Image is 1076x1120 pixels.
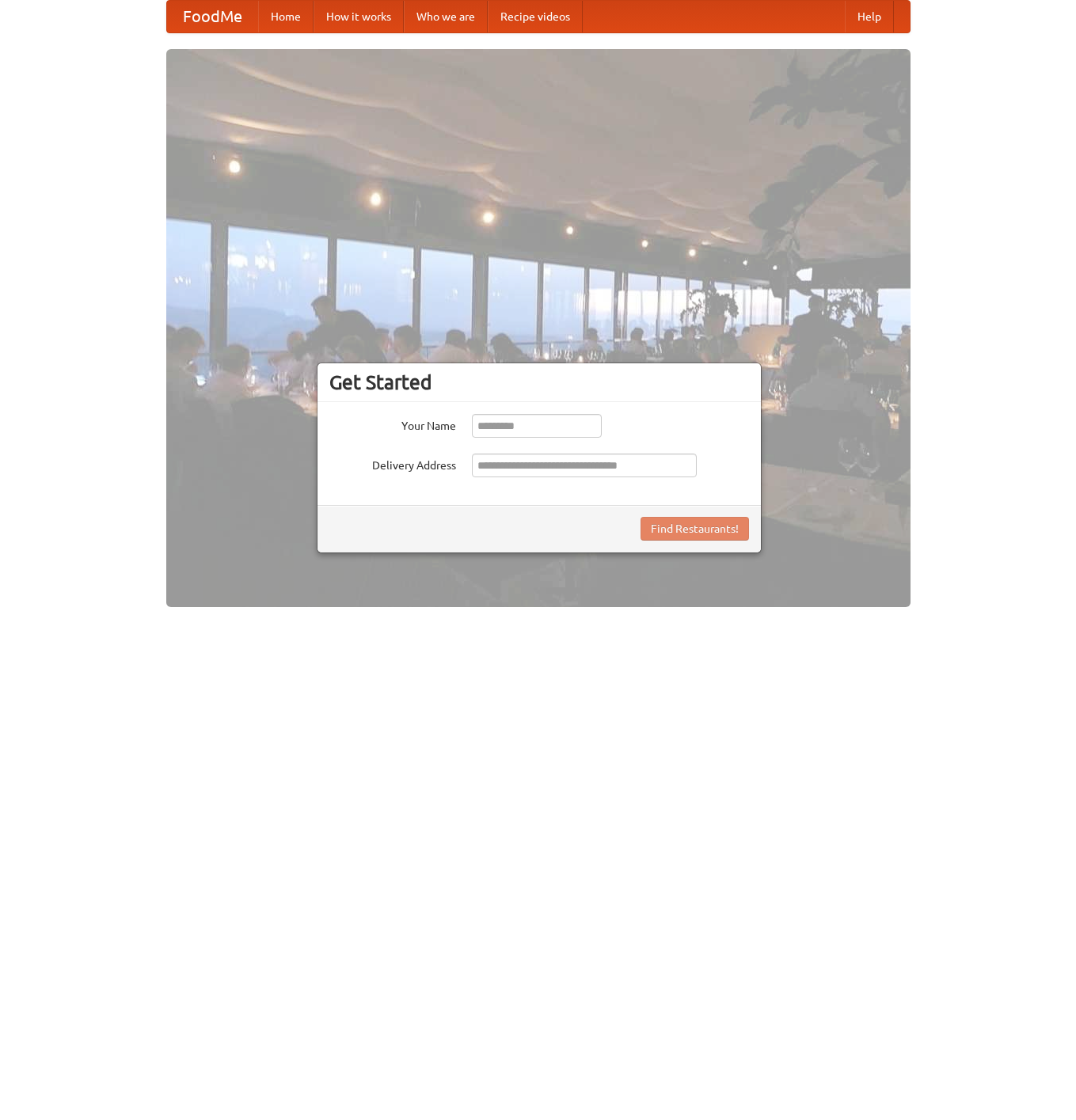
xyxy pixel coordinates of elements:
[641,517,749,541] button: Find Restaurants!
[329,454,456,473] label: Delivery Address
[404,1,488,32] a: Who we are
[845,1,894,32] a: Help
[488,1,583,32] a: Recipe videos
[314,1,404,32] a: How it works
[258,1,314,32] a: Home
[329,370,749,394] h3: Get Started
[167,1,258,32] a: FoodMe
[329,414,456,434] label: Your Name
